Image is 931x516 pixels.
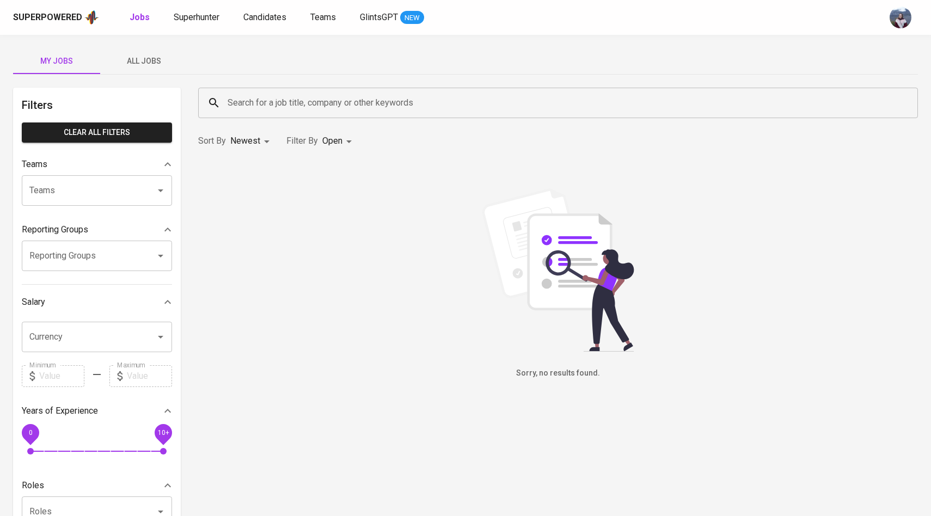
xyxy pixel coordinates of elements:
[28,428,32,436] span: 0
[153,183,168,198] button: Open
[22,122,172,143] button: Clear All filters
[360,11,424,24] a: GlintsGPT NEW
[22,153,172,175] div: Teams
[84,9,99,26] img: app logo
[22,219,172,241] div: Reporting Groups
[22,400,172,422] div: Years of Experience
[22,404,98,417] p: Years of Experience
[13,11,82,24] div: Superpowered
[22,296,45,309] p: Salary
[39,365,84,387] input: Value
[322,131,356,151] div: Open
[13,9,99,26] a: Superpoweredapp logo
[22,223,88,236] p: Reporting Groups
[243,12,286,22] span: Candidates
[286,134,318,148] p: Filter By
[230,131,273,151] div: Newest
[22,479,44,492] p: Roles
[107,54,181,68] span: All Jobs
[890,7,911,28] img: christine.raharja@glints.com
[30,126,163,139] span: Clear All filters
[243,11,289,24] a: Candidates
[153,248,168,263] button: Open
[476,188,640,352] img: file_searching.svg
[198,367,918,379] h6: Sorry, no results found.
[130,11,152,24] a: Jobs
[22,96,172,114] h6: Filters
[174,11,222,24] a: Superhunter
[174,12,219,22] span: Superhunter
[20,54,94,68] span: My Jobs
[22,475,172,496] div: Roles
[310,11,338,24] a: Teams
[230,134,260,148] p: Newest
[127,365,172,387] input: Value
[400,13,424,23] span: NEW
[198,134,226,148] p: Sort By
[130,12,150,22] b: Jobs
[157,428,169,436] span: 10+
[360,12,398,22] span: GlintsGPT
[22,158,47,171] p: Teams
[310,12,336,22] span: Teams
[153,329,168,345] button: Open
[322,136,342,146] span: Open
[22,291,172,313] div: Salary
